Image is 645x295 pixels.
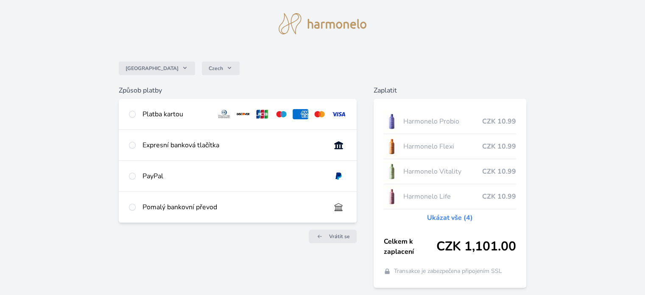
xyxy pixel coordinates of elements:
[403,166,482,177] span: Harmonelo Vitality
[482,191,516,202] span: CZK 10.99
[312,109,327,119] img: mc.svg
[274,109,289,119] img: maestro.svg
[209,65,223,72] span: Czech
[142,140,324,150] div: Expresní banková tlačítka
[331,171,346,181] img: paypal.svg
[202,62,240,75] button: Czech
[235,109,251,119] img: discover.svg
[394,267,502,275] span: Transakce je zabezpečena připojením SSL
[254,109,270,119] img: jcb.svg
[374,85,526,96] h6: Zaplatit
[482,166,516,177] span: CZK 10.99
[119,85,356,96] h6: Způsob platby
[436,239,516,254] span: CZK 1,101.00
[482,116,516,126] span: CZK 10.99
[427,213,473,223] a: Ukázat vše (4)
[403,141,482,152] span: Harmonelo Flexi
[482,141,516,152] span: CZK 10.99
[331,109,346,119] img: visa.svg
[119,62,195,75] button: [GEOGRAPHIC_DATA]
[293,109,308,119] img: amex.svg
[309,230,357,243] a: Vrátit se
[384,161,400,182] img: CLEAN_VITALITY_se_stinem_x-lo.jpg
[279,13,367,34] img: logo.svg
[384,111,400,132] img: CLEAN_PROBIO_se_stinem_x-lo.jpg
[329,233,350,240] span: Vrátit se
[126,65,179,72] span: [GEOGRAPHIC_DATA]
[403,191,482,202] span: Harmonelo Life
[384,136,400,157] img: CLEAN_FLEXI_se_stinem_x-hi_(1)-lo.jpg
[403,116,482,126] span: Harmonelo Probio
[331,140,346,150] img: onlineBanking_CZ.svg
[384,236,436,257] span: Celkem k zaplacení
[331,202,346,212] img: bankTransfer_IBAN.svg
[384,186,400,207] img: CLEAN_LIFE_se_stinem_x-lo.jpg
[142,202,324,212] div: Pomalý bankovní převod
[142,171,324,181] div: PayPal
[216,109,232,119] img: diners.svg
[142,109,209,119] div: Platba kartou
